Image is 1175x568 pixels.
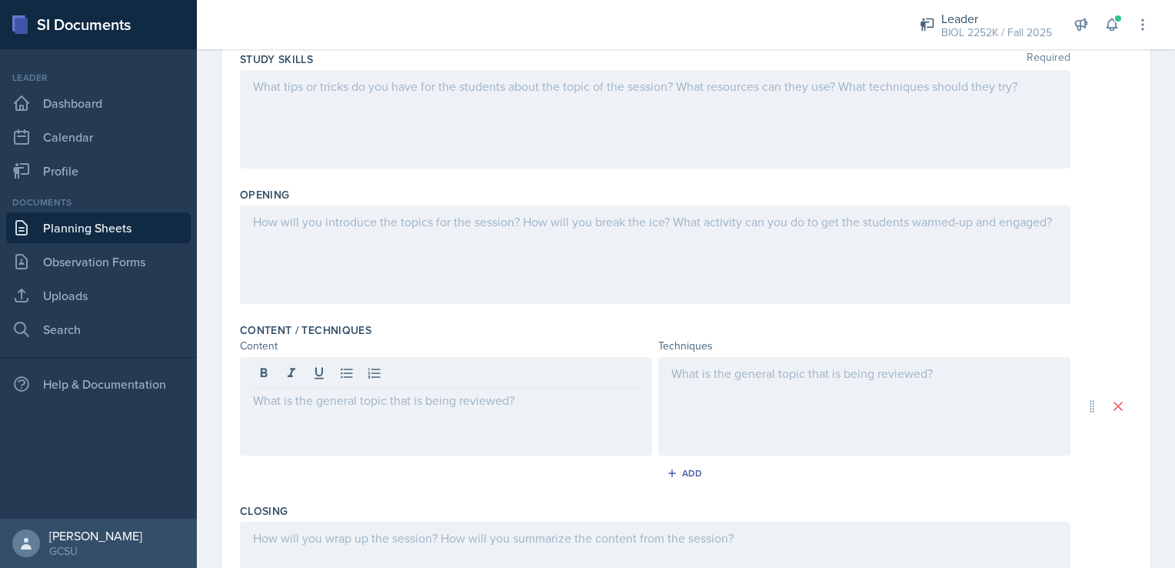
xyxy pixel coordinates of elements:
label: Closing [240,503,288,519]
div: Leader [941,9,1052,28]
label: Study Skills [240,52,313,67]
a: Observation Forms [6,246,191,277]
div: Help & Documentation [6,369,191,399]
label: Opening [240,187,289,202]
div: Leader [6,71,191,85]
a: Calendar [6,122,191,152]
span: Required [1027,52,1070,67]
div: BIOL 2252K / Fall 2025 [941,25,1052,41]
a: Uploads [6,280,191,311]
a: Dashboard [6,88,191,119]
div: Documents [6,195,191,209]
div: [PERSON_NAME] [49,528,142,543]
label: Content / Techniques [240,322,371,338]
button: Add [661,462,711,485]
a: Profile [6,155,191,186]
div: GCSU [49,543,142,559]
div: Add [670,467,703,479]
div: Techniques [658,338,1070,354]
div: Content [240,338,652,354]
a: Search [6,314,191,345]
a: Planning Sheets [6,212,191,243]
